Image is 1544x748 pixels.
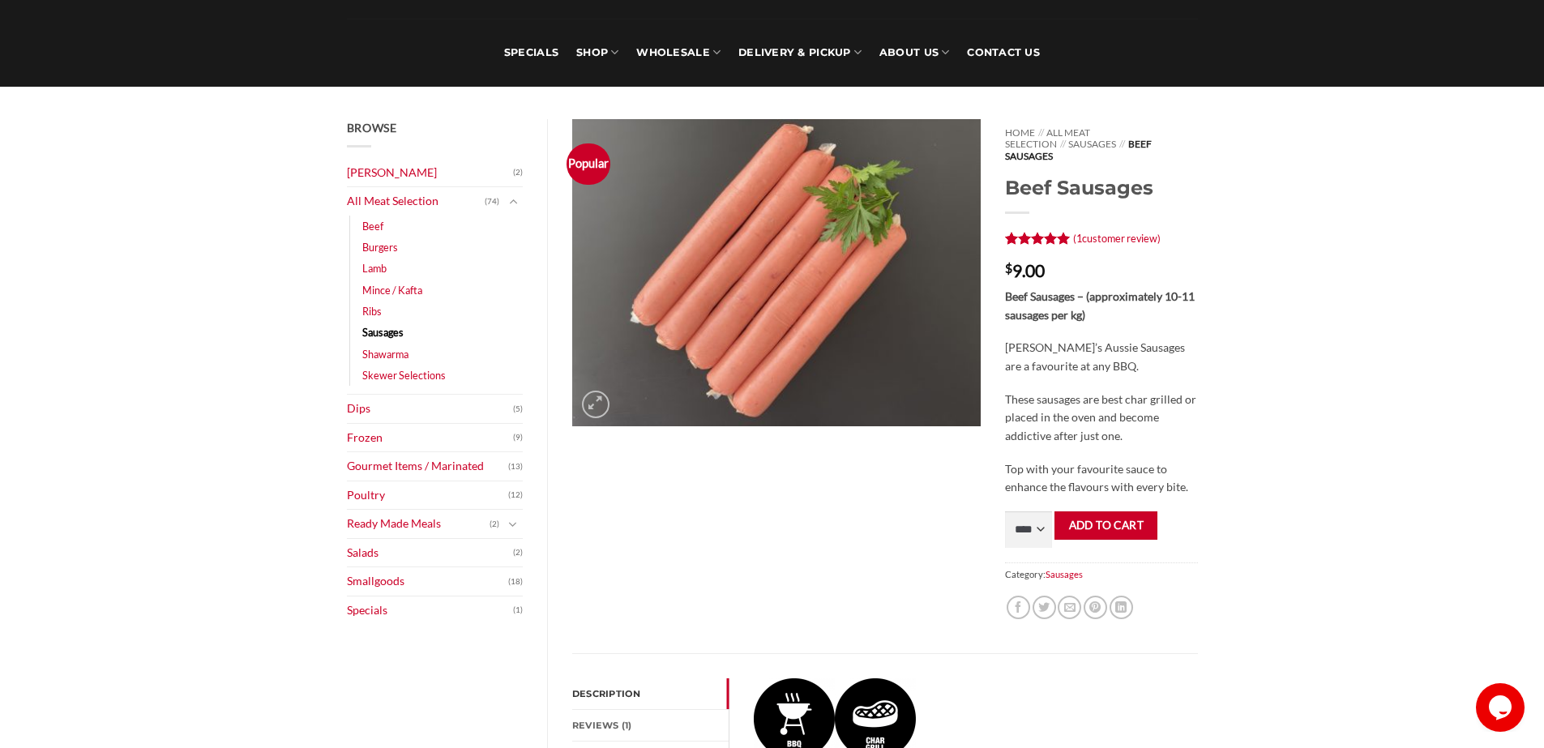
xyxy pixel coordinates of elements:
a: Wholesale [636,19,721,87]
a: Beef [362,216,383,237]
a: About Us [879,19,949,87]
a: Gourmet Items / Marinated [347,452,509,481]
bdi: 9.00 [1005,260,1045,280]
span: Browse [347,121,397,135]
a: Burgers [362,237,398,258]
span: (9) [513,425,523,450]
span: Category: [1005,562,1197,586]
a: Share on LinkedIn [1110,596,1133,619]
span: 1 [1076,232,1082,245]
span: (1) [513,598,523,622]
a: Specials [347,596,514,625]
a: Share on Twitter [1033,596,1056,619]
span: Beef Sausages [1005,138,1151,161]
a: Share on Facebook [1007,596,1030,619]
a: Sausages [362,322,404,343]
p: [PERSON_NAME]’s Aussie Sausages are a favourite at any BBQ. [1005,339,1197,375]
span: (2) [513,541,523,565]
span: (74) [485,190,499,214]
a: [PERSON_NAME] [347,159,514,187]
a: Sausages [1068,138,1116,150]
img: Beef Sausages [572,119,981,426]
span: (12) [508,483,523,507]
p: These sausages are best char grilled or placed in the oven and become addictive after just one. [1005,391,1197,446]
a: Specials [504,19,558,87]
button: Toggle [503,515,523,533]
span: (2) [513,160,523,185]
h1: Beef Sausages [1005,175,1197,200]
button: Add to cart [1054,511,1157,540]
a: Shawarma [362,344,408,365]
a: All Meat Selection [347,187,485,216]
div: Rated 5 out of 5 [1005,232,1071,247]
a: Skewer Selections [362,365,446,386]
a: (1customer review) [1073,232,1161,245]
span: Rated out of 5 based on customer rating [1005,232,1071,251]
a: Reviews (1) [572,710,729,741]
a: Frozen [347,424,514,452]
iframe: chat widget [1476,683,1528,732]
a: Smallgoods [347,567,509,596]
span: 1 [1005,232,1013,251]
span: $ [1005,262,1012,275]
a: SHOP [576,19,618,87]
span: (13) [508,455,523,479]
strong: Beef Sausages – (approximately 10-11 sausages per kg) [1005,289,1195,322]
a: Lamb [362,258,387,279]
a: Contact Us [967,19,1040,87]
a: Salads [347,539,514,567]
span: (18) [508,570,523,594]
a: Mince / Kafta [362,280,422,301]
a: Delivery & Pickup [738,19,862,87]
a: Poultry [347,481,509,510]
a: Zoom [582,391,609,418]
a: Ribs [362,301,382,322]
a: Email to a Friend [1058,596,1081,619]
span: // [1060,138,1066,150]
a: Ready Made Meals [347,510,490,538]
a: Home [1005,126,1035,139]
a: All Meat Selection [1005,126,1090,150]
a: Pin on Pinterest [1084,596,1107,619]
span: // [1119,138,1125,150]
span: // [1038,126,1044,139]
span: (5) [513,397,523,421]
p: Top with your favourite sauce to enhance the flavours with every bite. [1005,460,1197,497]
a: Dips [347,395,514,423]
button: Toggle [503,193,523,211]
a: Sausages [1046,569,1083,579]
a: Description [572,678,729,709]
span: (2) [490,512,499,536]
